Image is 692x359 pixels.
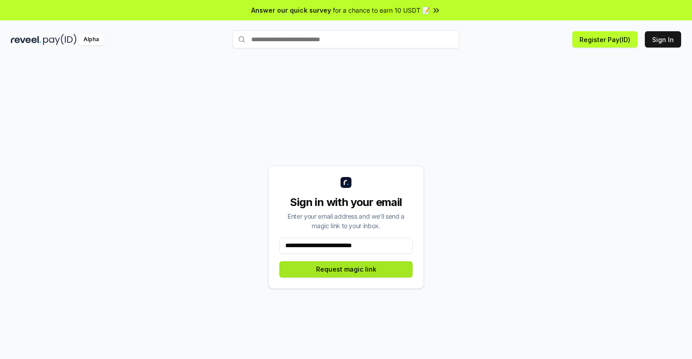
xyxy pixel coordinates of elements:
button: Register Pay(ID) [572,31,638,48]
img: pay_id [43,34,77,45]
button: Sign In [645,31,681,48]
button: Request magic link [279,261,413,278]
img: reveel_dark [11,34,41,45]
div: Alpha [78,34,104,45]
div: Sign in with your email [279,195,413,210]
div: Enter your email address and we’ll send a magic link to your inbox. [279,211,413,230]
span: Answer our quick survey [251,5,331,15]
span: for a chance to earn 10 USDT 📝 [333,5,430,15]
img: logo_small [341,177,351,188]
